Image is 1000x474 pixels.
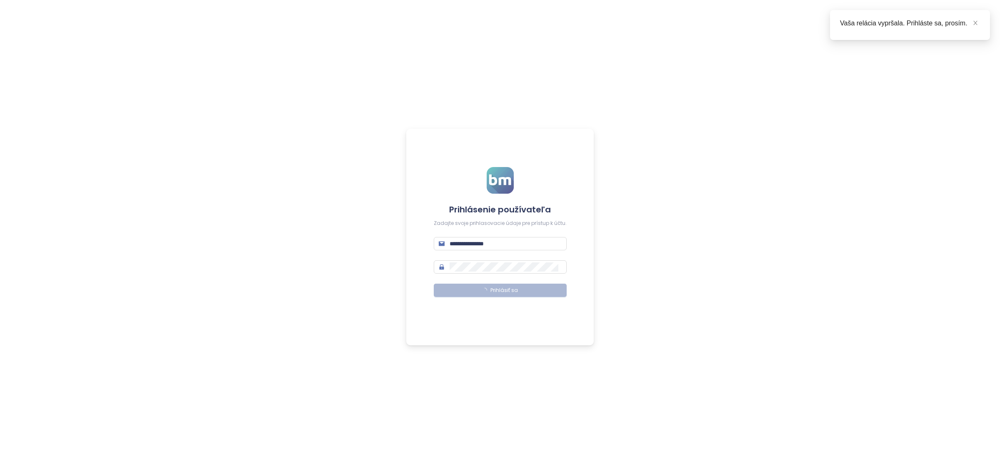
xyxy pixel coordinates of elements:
img: logo [487,167,514,194]
span: loading [481,287,488,294]
span: close [972,20,978,26]
span: Prihlásiť sa [490,287,518,294]
div: Zadajte svoje prihlasovacie údaje pre prístup k účtu. [434,220,567,227]
div: Vaša relácia vypršala. Prihláste sa, prosím. [840,18,980,28]
button: Prihlásiť sa [434,284,567,297]
span: mail [439,241,445,247]
h4: Prihlásenie používateľa [434,204,567,215]
span: lock [439,264,445,270]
